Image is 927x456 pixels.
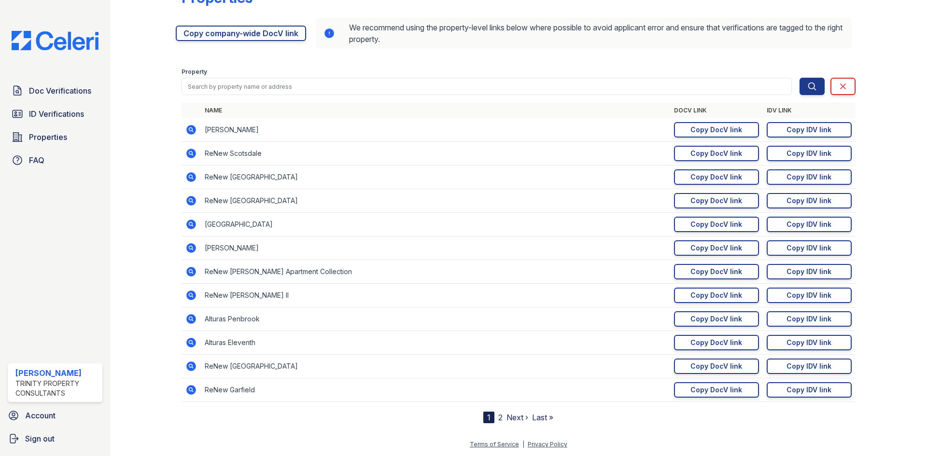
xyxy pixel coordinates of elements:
a: Account [4,406,106,425]
td: ReNew [GEOGRAPHIC_DATA] [201,355,670,378]
div: We recommend using the property-level links below where possible to avoid applicant error and ens... [316,18,852,49]
div: Copy IDV link [787,338,831,347]
span: Account [25,410,56,421]
span: FAQ [29,154,44,166]
img: CE_Logo_Blue-a8612792a0a2168367f1c8372b55b34899dd931a85d93a1a3d3e32e68fde9ad4.png [4,31,106,50]
div: Copy IDV link [787,172,831,182]
a: Copy DocV link [674,169,759,185]
div: Copy IDV link [787,149,831,158]
td: Alturas Penbrook [201,307,670,331]
a: Copy DocV link [674,288,759,303]
a: Copy DocV link [674,335,759,350]
a: Last » [532,413,553,422]
a: Copy DocV link [674,240,759,256]
a: Copy company-wide DocV link [176,26,306,41]
a: Copy IDV link [767,193,852,208]
td: ReNew Scotsdale [201,142,670,166]
a: Properties [8,127,102,147]
td: Alturas Eleventh [201,331,670,355]
span: Doc Verifications [29,85,91,97]
div: | [522,441,524,448]
a: Copy DocV link [674,359,759,374]
div: Copy IDV link [787,243,831,253]
div: Copy DocV link [690,220,742,229]
div: Copy DocV link [690,196,742,206]
a: Copy IDV link [767,311,852,327]
div: Copy DocV link [690,290,742,300]
a: 2 [498,413,503,422]
a: Copy DocV link [674,217,759,232]
a: Copy IDV link [767,146,852,161]
a: Copy IDV link [767,264,852,279]
div: Copy DocV link [690,125,742,135]
td: ReNew [PERSON_NAME] Apartment Collection [201,260,670,284]
div: Copy DocV link [690,243,742,253]
span: Properties [29,131,67,143]
div: [PERSON_NAME] [15,367,98,379]
a: Next › [506,413,528,422]
div: Copy DocV link [690,338,742,347]
th: Name [201,103,670,118]
td: [PERSON_NAME] [201,118,670,142]
a: Copy DocV link [674,122,759,138]
a: Copy DocV link [674,311,759,327]
a: Copy IDV link [767,122,852,138]
input: Search by property name or address [182,78,792,95]
div: Trinity Property Consultants [15,379,98,398]
td: [PERSON_NAME] [201,236,670,260]
a: Copy IDV link [767,169,852,185]
span: Sign out [25,433,55,444]
th: IDV Link [763,103,856,118]
a: Privacy Policy [528,441,567,448]
a: Copy DocV link [674,264,759,279]
div: Copy DocV link [690,361,742,371]
label: Property [182,68,207,76]
a: Copy IDV link [767,240,852,256]
a: Copy DocV link [674,382,759,398]
div: Copy IDV link [787,267,831,276]
a: Doc Verifications [8,81,102,100]
a: Copy IDV link [767,217,852,232]
td: ReNew [GEOGRAPHIC_DATA] [201,166,670,189]
div: Copy IDV link [787,385,831,395]
div: Copy IDV link [787,290,831,300]
td: ReNew [PERSON_NAME] II [201,284,670,307]
a: Copy IDV link [767,382,852,398]
td: ReNew Garfield [201,378,670,402]
div: Copy IDV link [787,196,831,206]
div: Copy DocV link [690,314,742,324]
td: ReNew [GEOGRAPHIC_DATA] [201,189,670,213]
a: FAQ [8,151,102,170]
div: Copy DocV link [690,149,742,158]
div: Copy DocV link [690,172,742,182]
a: Copy IDV link [767,335,852,350]
a: Copy IDV link [767,359,852,374]
div: Copy IDV link [787,314,831,324]
a: Copy DocV link [674,146,759,161]
div: Copy IDV link [787,361,831,371]
a: Sign out [4,429,106,448]
td: [GEOGRAPHIC_DATA] [201,213,670,236]
div: Copy IDV link [787,220,831,229]
a: Copy IDV link [767,288,852,303]
div: 1 [483,412,494,423]
span: ID Verifications [29,108,84,120]
div: Copy DocV link [690,267,742,276]
a: Copy DocV link [674,193,759,208]
div: Copy IDV link [787,125,831,135]
a: Terms of Service [470,441,519,448]
a: ID Verifications [8,104,102,124]
th: DocV Link [670,103,763,118]
div: Copy DocV link [690,385,742,395]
